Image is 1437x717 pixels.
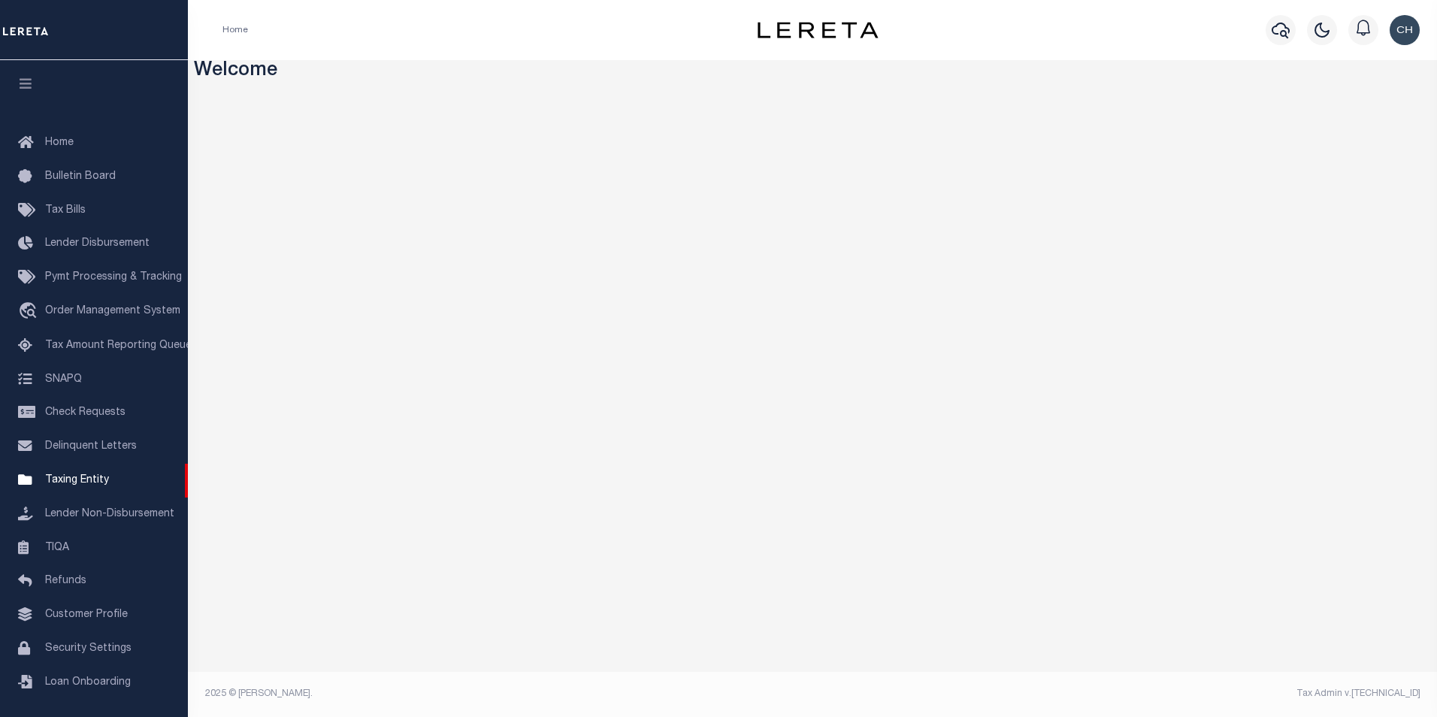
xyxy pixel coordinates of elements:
span: Pymt Processing & Tracking [45,272,182,283]
span: Tax Amount Reporting Queue [45,340,192,351]
span: SNAPQ [45,374,82,384]
div: Tax Admin v.[TECHNICAL_ID] [824,687,1420,700]
img: svg+xml;base64,PHN2ZyB4bWxucz0iaHR0cDovL3d3dy53My5vcmcvMjAwMC9zdmciIHBvaW50ZXItZXZlbnRzPSJub25lIi... [1390,15,1420,45]
span: Security Settings [45,643,132,654]
span: Refunds [45,576,86,586]
span: Loan Onboarding [45,677,131,688]
span: Lender Disbursement [45,238,150,249]
span: Home [45,138,74,148]
span: Taxing Entity [45,475,109,486]
span: Customer Profile [45,610,128,620]
span: Tax Bills [45,205,86,216]
span: Delinquent Letters [45,441,137,452]
div: 2025 © [PERSON_NAME]. [194,687,813,700]
span: TIQA [45,542,69,552]
span: Check Requests [45,407,126,418]
li: Home [222,23,248,37]
span: Lender Non-Disbursement [45,509,174,519]
img: logo-dark.svg [758,22,878,38]
span: Order Management System [45,306,180,316]
span: Bulletin Board [45,171,116,182]
h3: Welcome [194,60,1432,83]
i: travel_explore [18,302,42,322]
